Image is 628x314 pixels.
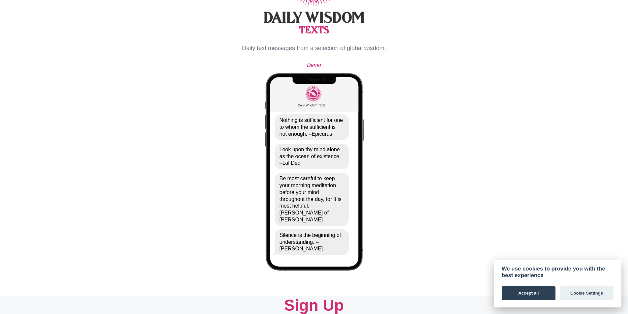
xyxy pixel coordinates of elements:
[560,286,613,300] button: Cookie Settings
[275,114,349,140] div: Nothing is sufficient for one to whom the sufficient is not enough. –Epicurus
[275,144,349,169] div: Look upon thy mind alone as the ocean of existence. –Lal Ded
[275,173,349,226] div: Be most careful to keep your morning meditation before your mind throughout the day, for it is mo...
[275,229,349,255] div: Silence is the beginning of understanding. –[PERSON_NAME]
[502,266,613,279] div: We use cookies to provide you with the best experience
[284,297,344,314] span: Sign Up
[502,286,555,300] button: Accept all
[11,43,617,53] p: Daily text messages from a selection of global wisdom.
